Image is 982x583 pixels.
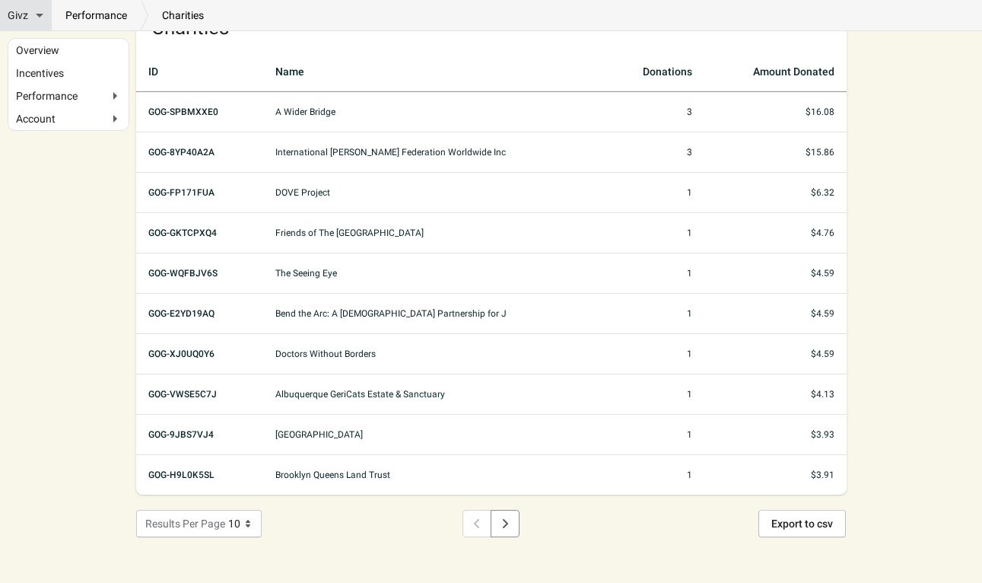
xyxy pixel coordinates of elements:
[687,145,692,160] button: 3
[275,145,593,160] div: International [PERSON_NAME] Federation Worldwide Inc
[275,266,593,281] div: The Seeing Eye
[16,111,56,126] span: Account
[687,467,692,483] button: 1
[717,266,834,281] div: $4.59
[16,69,121,77] a: Incentives
[687,266,692,281] button: 1
[687,104,692,119] button: 3
[687,387,692,402] button: 1
[687,306,692,321] button: 1
[275,225,593,241] div: Friends of The [GEOGRAPHIC_DATA]
[771,518,833,530] span: Export to csv
[148,185,252,200] div: GOG-FP171FUA
[275,185,593,200] div: DOVE Project
[687,427,692,442] button: 1
[687,185,692,200] button: 1
[148,145,252,160] div: GOG-8YP40A2A
[717,467,834,483] div: $3.91
[148,387,252,402] div: GOG-VWSE5C7J
[717,427,834,442] div: $3.93
[275,427,593,442] div: [GEOGRAPHIC_DATA]
[717,225,834,241] div: $4.76
[16,46,121,54] a: Overview
[148,467,252,483] div: GOG-H9L0K5SL
[148,104,252,119] div: GOG-SPBMXXE0
[687,346,692,362] button: 1
[148,225,252,241] div: GOG-GKTCPXQ4
[717,145,834,160] div: $15.86
[462,510,520,537] nav: Pagination
[758,510,846,537] button: Export to csv
[717,346,834,362] div: $4.59
[52,8,141,23] a: performance
[704,52,846,92] th: Amount Donated
[148,306,252,321] div: GOG-E2YD19AQ
[275,387,593,402] div: Albuquerque GeriCats Estate & Sanctuary
[687,225,692,241] button: 1
[148,346,252,362] div: GOG-XJ0UQ0Y6
[275,306,593,321] div: Bend the Arc: A [DEMOGRAPHIC_DATA] Partnership for J
[275,104,593,119] div: A Wider Bridge
[605,52,704,92] th: Donations
[148,266,252,281] div: GOG-WQFBJV6S
[275,467,593,483] div: Brooklyn Queens Land Trust
[717,306,834,321] div: $4.59
[16,88,78,104] span: Performance
[717,185,834,200] div: $6.32
[717,104,834,119] div: $16.08
[148,8,218,23] p: charities
[491,510,520,537] button: Next
[148,427,252,442] div: GOG-9JBS7VJ4
[263,52,605,92] th: Name
[8,8,28,23] span: Givz
[275,346,593,362] div: Doctors Without Borders
[717,387,834,402] div: $4.13
[136,52,264,92] th: ID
